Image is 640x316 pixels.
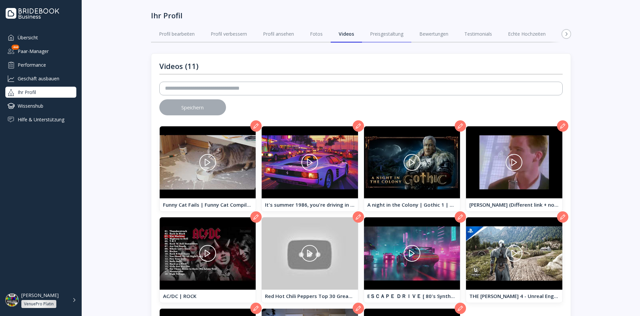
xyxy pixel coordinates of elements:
[24,301,54,307] div: VenuePro Platin
[265,293,355,299] div: Red Hot Chili Peppers Top 30 Greatest Hits - Red Hot Chili Peppers Full Album
[5,73,76,84] a: Geschäft ausbauen
[364,217,460,289] img: 0.jpg
[181,105,204,110] div: Speichern
[302,25,331,43] a: Fotos
[160,217,256,289] img: 0.jpg
[5,59,76,70] a: Performance
[265,202,355,208] div: It's summer 1986, you're driving in [GEOGRAPHIC_DATA]
[255,25,302,43] a: Profil ansehen
[367,202,457,208] div: A night in the Colony | Gothic 1 | Music + Ambience Mix
[607,284,640,316] iframe: Chat Widget
[5,32,76,43] a: Übersicht
[364,126,460,198] img: 0.jpg
[159,31,195,37] div: Profil bearbeiten
[456,25,500,43] a: Testimonials
[160,126,256,198] img: 0.jpg
[163,293,253,299] div: AC/DC | ROCK
[411,25,456,43] a: Bewertungen
[262,217,358,289] img: 0.jpg
[5,293,19,307] img: dpr=2,fit=cover,g=face,w=48,h=48
[339,31,354,37] div: Videos
[5,87,76,98] a: Ihr Profil
[331,25,362,43] a: Videos
[464,31,492,37] div: Testimonials
[508,31,546,37] div: Echte Hochzeiten
[362,25,411,43] a: Preisgestaltung
[262,126,358,198] img: 0.jpg
[151,25,203,43] a: Profil bearbeiten
[469,293,559,299] div: THE [PERSON_NAME] 4 - Unreal Engine 5 Insane Showcase l Concept Trailer
[310,31,323,37] div: Fotos
[5,46,76,57] div: Paar-Manager
[5,100,76,111] a: Wissenshub
[12,45,19,50] div: 444
[5,46,76,57] a: Paar-Manager444
[5,114,76,125] a: Hilfe & Unterstützung
[263,31,294,37] div: Profil ansehen
[370,31,403,37] div: Preisgestaltung
[203,25,255,43] a: Profil verbessern
[466,217,562,289] img: 0.jpg
[367,293,457,299] div: EＳＣＡＰＥ ＤＲＩＶＥ [ 80's Synthwave - Retrowave Mix ]
[151,11,182,20] div: Ihr Profil
[419,31,448,37] div: Bewertungen
[159,99,226,115] button: Speichern
[469,202,559,208] div: [PERSON_NAME] (Different link + no ads)
[159,62,198,70] div: Videos (11)
[500,25,554,43] a: Echte Hochzeiten
[21,292,59,298] div: [PERSON_NAME]
[466,126,562,198] img: 0.jpg
[163,202,253,208] div: Funny Cat Fails | Funny Cat Compilation - FailArmy
[211,31,247,37] div: Profil verbessern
